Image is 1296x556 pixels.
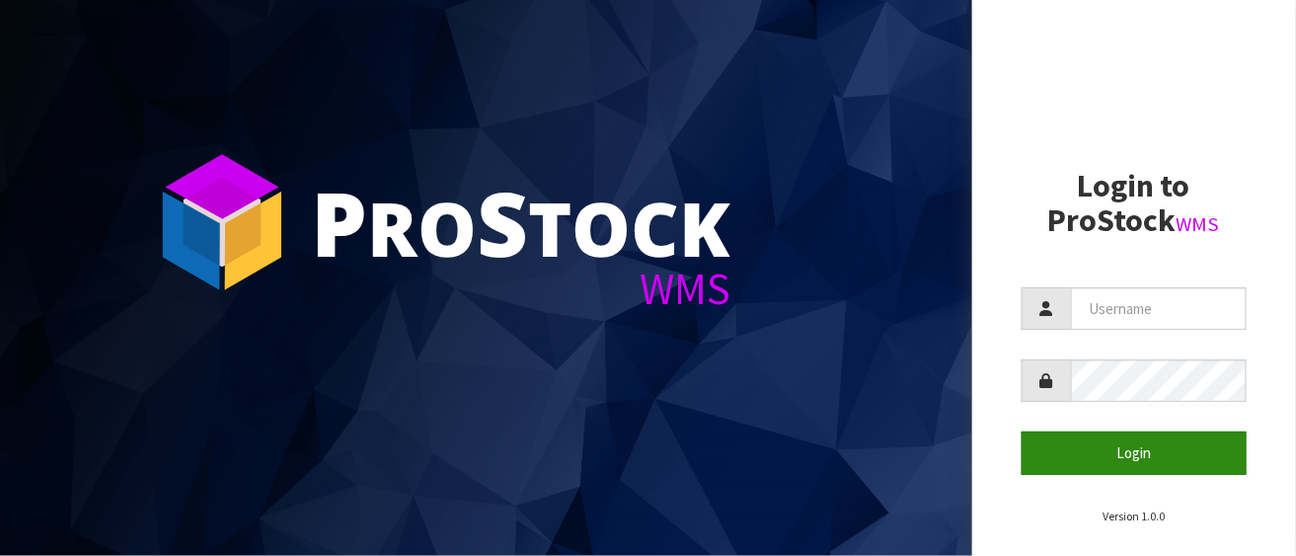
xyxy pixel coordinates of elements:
[1022,169,1247,238] h2: Login to ProStock
[1022,432,1247,474] button: Login
[1071,287,1247,330] input: Username
[148,148,296,296] img: ProStock Cube
[311,267,730,311] div: WMS
[477,162,528,282] span: S
[311,178,730,267] div: ro tock
[1177,211,1220,237] small: WMS
[1103,509,1165,523] small: Version 1.0.0
[311,162,367,282] span: P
